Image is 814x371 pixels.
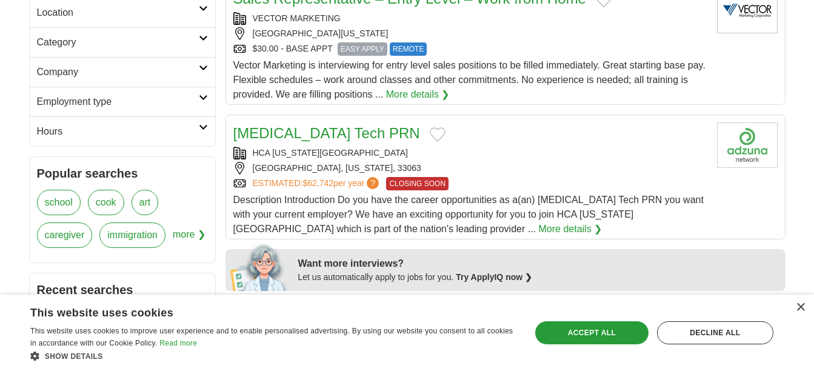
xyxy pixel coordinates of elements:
a: Company [30,57,215,87]
span: ? [367,177,379,189]
div: Want more interviews? [298,256,778,271]
span: Description Introduction Do you have the career opportunities as a(an) [MEDICAL_DATA] Tech PRN yo... [233,195,704,234]
a: cook [88,190,124,215]
div: [GEOGRAPHIC_DATA][US_STATE] [233,27,707,40]
h2: Hours [37,124,199,139]
a: Category [30,27,215,57]
a: VECTOR MARKETING [253,13,341,23]
h2: Company [37,65,199,79]
h2: Recent searches [37,281,208,299]
a: immigration [99,222,165,248]
a: art [132,190,159,215]
a: [MEDICAL_DATA] Tech PRN [233,125,420,141]
span: REMOTE [390,42,427,56]
span: CLOSING SOON [386,177,449,190]
h2: Category [37,35,199,50]
div: [GEOGRAPHIC_DATA], [US_STATE], 33063 [233,162,707,175]
div: Decline all [657,321,773,344]
a: Try ApplyIQ now ❯ [456,272,532,282]
div: Close [796,303,805,312]
a: More details ❯ [386,87,450,102]
a: school [37,190,81,215]
button: Add to favorite jobs [430,127,445,142]
h2: Location [37,5,199,20]
span: EASY APPLY [338,42,387,56]
h2: Popular searches [37,164,208,182]
span: more ❯ [173,222,205,255]
img: apply-iq-scientist.png [230,242,289,291]
a: More details ❯ [539,222,602,236]
div: $30.00 - BASE APPT [233,42,707,56]
a: Read more, opens a new window [159,339,197,347]
a: ESTIMATED:$62,742per year? [253,177,382,190]
span: $62,742 [302,178,333,188]
span: This website uses cookies to improve user experience and to enable personalised advertising. By u... [30,327,513,347]
h2: Employment type [37,95,199,109]
a: Hours [30,116,215,146]
a: caregiver [37,222,93,248]
div: Let us automatically apply to jobs for you. [298,271,778,284]
div: Accept all [535,321,649,344]
a: Employment type [30,87,215,116]
span: Show details [45,352,103,361]
div: HCA [US_STATE][GEOGRAPHIC_DATA] [233,147,707,159]
div: This website uses cookies [30,302,485,320]
span: Vector Marketing is interviewing for entry level sales positions to be filled immediately. Great ... [233,60,706,99]
div: Show details [30,350,516,362]
img: Company logo [717,122,778,168]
